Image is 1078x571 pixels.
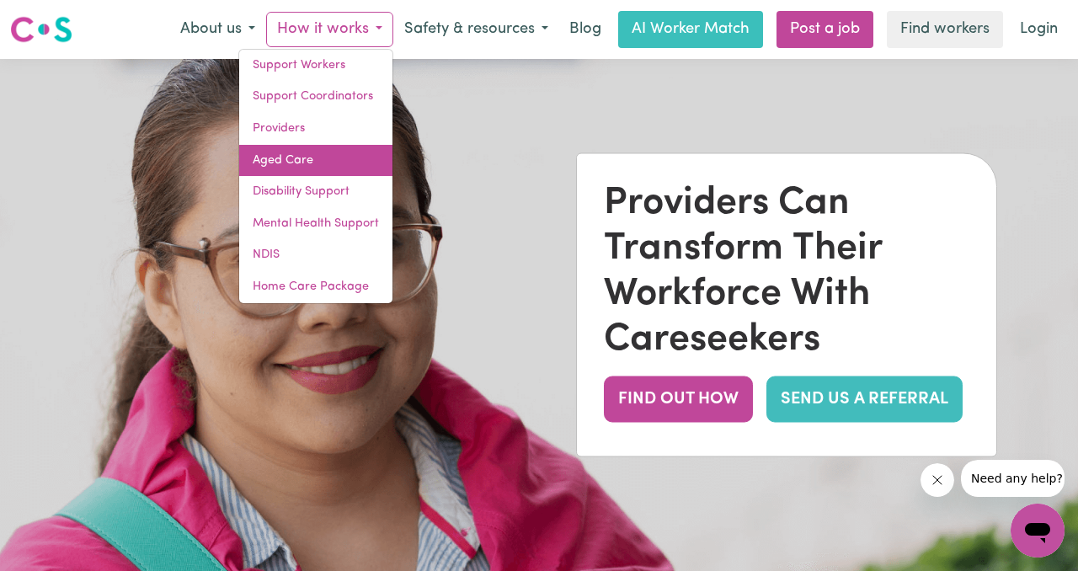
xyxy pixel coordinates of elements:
a: Home Care Package [239,271,392,303]
div: Providers Can Transform Their Workforce With Careseekers [604,180,969,362]
a: Aged Care [239,145,392,177]
div: How it works [238,49,393,304]
iframe: Message from company [961,460,1065,497]
a: NDIS [239,239,392,271]
a: Blog [559,11,611,48]
a: AI Worker Match [618,11,763,48]
a: Login [1010,11,1068,48]
iframe: Close message [921,463,954,497]
img: Careseekers logo [10,14,72,45]
a: Disability Support [239,176,392,208]
button: How it works [266,12,393,47]
button: Safety & resources [393,12,559,47]
a: Mental Health Support [239,208,392,240]
a: Support Coordinators [239,81,392,113]
a: Careseekers logo [10,10,72,49]
button: FIND OUT HOW [604,376,753,422]
a: Find workers [887,11,1003,48]
a: Post a job [776,11,873,48]
iframe: Button to launch messaging window [1011,504,1065,558]
button: About us [169,12,266,47]
a: Providers [239,113,392,145]
a: Support Workers [239,50,392,82]
a: SEND US A REFERRAL [766,376,963,422]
